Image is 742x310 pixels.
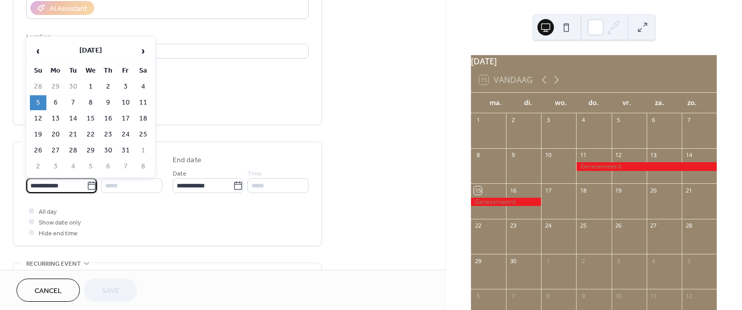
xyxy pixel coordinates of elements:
[65,63,81,78] th: Tu
[135,143,151,158] td: 1
[615,222,622,230] div: 26
[35,286,62,297] span: Cancel
[509,222,517,230] div: 23
[65,95,81,110] td: 7
[65,143,81,158] td: 28
[474,257,482,265] div: 29
[509,151,517,159] div: 9
[82,143,99,158] td: 29
[474,116,482,124] div: 1
[136,41,151,61] span: ›
[47,40,134,62] th: [DATE]
[47,95,64,110] td: 6
[30,159,46,174] td: 2
[579,186,587,194] div: 18
[544,151,552,159] div: 10
[685,292,693,300] div: 12
[82,159,99,174] td: 5
[544,116,552,124] div: 3
[135,111,151,126] td: 18
[544,186,552,194] div: 17
[479,93,512,113] div: ma.
[82,127,99,142] td: 22
[47,143,64,158] td: 27
[579,257,587,265] div: 2
[39,228,78,239] span: Hide end time
[47,111,64,126] td: 13
[65,111,81,126] td: 14
[643,93,676,113] div: za.
[650,151,657,159] div: 13
[117,159,134,174] td: 7
[117,79,134,94] td: 3
[47,159,64,174] td: 3
[512,93,545,113] div: di.
[509,292,517,300] div: 7
[579,151,587,159] div: 11
[610,93,643,113] div: vr.
[101,168,115,179] span: Time
[65,79,81,94] td: 30
[135,127,151,142] td: 25
[474,186,482,194] div: 15
[544,222,552,230] div: 24
[26,259,81,269] span: Recurring event
[100,143,116,158] td: 30
[579,116,587,124] div: 4
[117,95,134,110] td: 10
[135,95,151,110] td: 11
[471,55,717,67] div: [DATE]
[16,279,80,302] button: Cancel
[82,111,99,126] td: 15
[47,127,64,142] td: 20
[685,257,693,265] div: 5
[685,116,693,124] div: 7
[47,79,64,94] td: 29
[474,222,482,230] div: 22
[100,63,116,78] th: Th
[685,222,693,230] div: 28
[30,111,46,126] td: 12
[685,151,693,159] div: 14
[650,222,657,230] div: 27
[117,127,134,142] td: 24
[135,79,151,94] td: 4
[545,93,578,113] div: wo.
[82,95,99,110] td: 8
[26,31,307,42] div: Location
[100,79,116,94] td: 2
[578,93,611,113] div: do.
[247,168,262,179] span: Time
[615,186,622,194] div: 19
[509,257,517,265] div: 30
[100,111,116,126] td: 16
[39,206,57,217] span: All day
[82,79,99,94] td: 1
[30,63,46,78] th: Su
[544,257,552,265] div: 1
[650,292,657,300] div: 11
[173,168,187,179] span: Date
[173,155,201,166] div: End date
[615,151,622,159] div: 12
[615,116,622,124] div: 5
[509,116,517,124] div: 2
[474,151,482,159] div: 8
[576,162,717,171] div: Gereserveerd
[65,159,81,174] td: 4
[544,292,552,300] div: 8
[135,159,151,174] td: 8
[615,292,622,300] div: 10
[39,217,81,228] span: Show date only
[30,143,46,158] td: 26
[117,63,134,78] th: Fr
[579,292,587,300] div: 9
[30,41,46,61] span: ‹
[579,222,587,230] div: 25
[650,186,657,194] div: 20
[82,63,99,78] th: We
[117,143,134,158] td: 31
[135,63,151,78] th: Sa
[30,95,46,110] td: 5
